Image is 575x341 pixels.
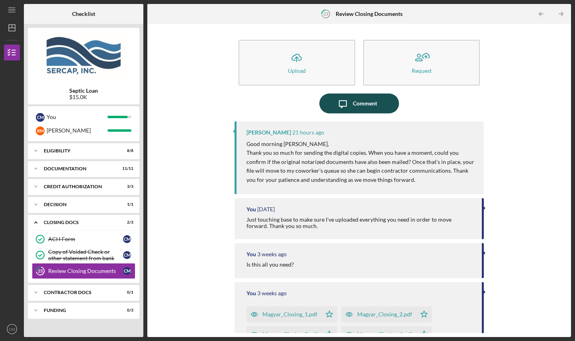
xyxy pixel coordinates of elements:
div: Copy of Voided Check or other statement from bank [48,249,123,261]
div: 11 / 11 [119,166,133,171]
div: Review Closing Documents [48,268,123,274]
div: R M [36,127,45,135]
div: Funding [44,308,113,313]
button: CM [4,321,20,337]
div: Upload [288,68,306,74]
div: 0 / 3 [119,308,133,313]
div: 8 / 8 [119,148,133,153]
b: Review Closing Documents [336,11,403,17]
a: ACH FormCM [32,231,135,247]
b: Checklist [72,11,95,17]
time: 2025-08-15 01:38 [257,251,287,257]
div: Magyar_Closing_2.pdf [357,311,412,318]
button: Request [363,40,480,86]
tspan: 23 [38,269,43,274]
a: 23Review Closing DocumentsCM [32,263,135,279]
button: Magyar_Closing_2.pdf [341,306,432,322]
div: [PERSON_NAME] [246,129,291,136]
div: C M [36,113,45,122]
div: Request [412,68,432,74]
time: 2025-08-13 12:55 [257,290,287,296]
div: Magyar_Closing_3.pdf [262,331,317,337]
p: Good morning [PERSON_NAME], [246,140,476,148]
div: 0 / 1 [119,290,133,295]
button: Magyar_Closing_1.pdf [246,306,337,322]
div: Magyar_Closing_4.pdf [357,331,412,337]
b: Septic Loan [69,88,98,94]
div: 1 / 1 [119,202,133,207]
div: C M [123,267,131,275]
div: You [246,206,256,212]
text: CM [9,327,15,331]
div: Magyar_Closing_1.pdf [262,311,317,318]
div: You [47,110,108,124]
div: 2 / 3 [119,220,133,225]
div: C M [123,251,131,259]
div: C M [123,235,131,243]
time: 2025-09-02 14:45 [292,129,324,136]
div: You [246,251,256,257]
div: Is this all you need? [246,261,294,268]
div: CREDIT AUTHORIZATION [44,184,113,189]
div: Comment [353,94,377,113]
img: Product logo [28,32,139,80]
button: Comment [319,94,399,113]
div: Just touching base to make sure I've uploaded everything you need in order to move forward. Thank... [246,216,474,229]
div: [PERSON_NAME] [47,124,108,137]
div: 3 / 3 [119,184,133,189]
button: Upload [239,40,355,86]
div: $15.0K [69,94,98,100]
tspan: 23 [323,11,328,16]
p: Thank you so much for sending the digital copies. When you have a moment, could you confirm if th... [246,148,476,184]
div: You [246,290,256,296]
div: Decision [44,202,113,207]
div: CLOSING DOCS [44,220,113,225]
time: 2025-08-27 12:52 [257,206,275,212]
a: Copy of Voided Check or other statement from bankCM [32,247,135,263]
div: Contractor Docs [44,290,113,295]
div: ACH Form [48,236,123,242]
div: Documentation [44,166,113,171]
div: Eligibility [44,148,113,153]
